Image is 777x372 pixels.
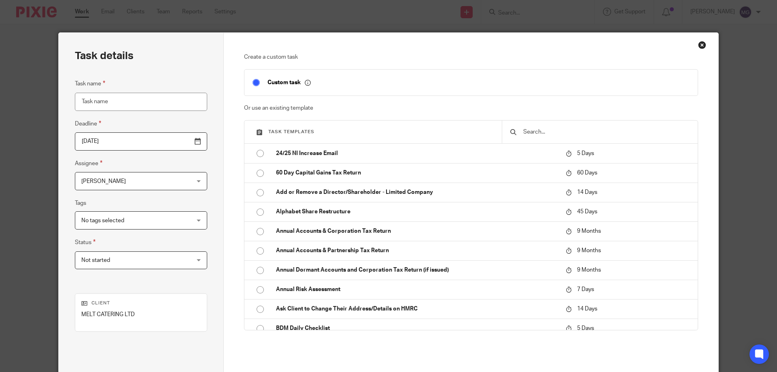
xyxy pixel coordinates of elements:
[577,248,601,253] span: 9 Months
[577,306,597,312] span: 14 Days
[577,189,597,195] span: 14 Days
[276,149,558,157] p: 24/25 NI Increase Email
[276,208,558,216] p: Alphabet Share Restructure
[75,93,207,111] input: Task name
[577,287,594,292] span: 7 Days
[276,285,558,293] p: Annual Risk Assessment
[522,128,690,136] input: Search...
[75,199,86,207] label: Tags
[276,266,558,274] p: Annual Dormant Accounts and Corporation Tax Return (if issued)
[75,79,105,88] label: Task name
[267,79,311,86] p: Custom task
[81,218,124,223] span: No tags selected
[577,170,597,176] span: 60 Days
[75,159,102,168] label: Assignee
[75,238,96,247] label: Status
[276,247,558,255] p: Annual Accounts & Partnership Tax Return
[75,132,207,151] input: Pick a date
[276,169,558,177] p: 60 Day Capital Gains Tax Return
[81,310,201,319] p: MELT CATERING LTD
[81,257,110,263] span: Not started
[81,300,201,306] p: Client
[75,119,101,128] label: Deadline
[244,53,698,61] p: Create a custom task
[577,228,601,234] span: 9 Months
[577,325,594,331] span: 5 Days
[276,227,558,235] p: Annual Accounts & Corporation Tax Return
[577,209,597,215] span: 45 Days
[276,305,558,313] p: Ask Client to Change Their Address/Details on HMRC
[81,179,126,184] span: [PERSON_NAME]
[577,151,594,156] span: 5 Days
[577,267,601,273] span: 9 Months
[698,41,706,49] div: Close this dialog window
[244,104,698,112] p: Or use an existing template
[276,188,558,196] p: Add or Remove a Director/Shareholder - Limited Company
[268,130,314,134] span: Task templates
[75,49,134,63] h2: Task details
[276,324,558,332] p: BDM Daily Checklist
